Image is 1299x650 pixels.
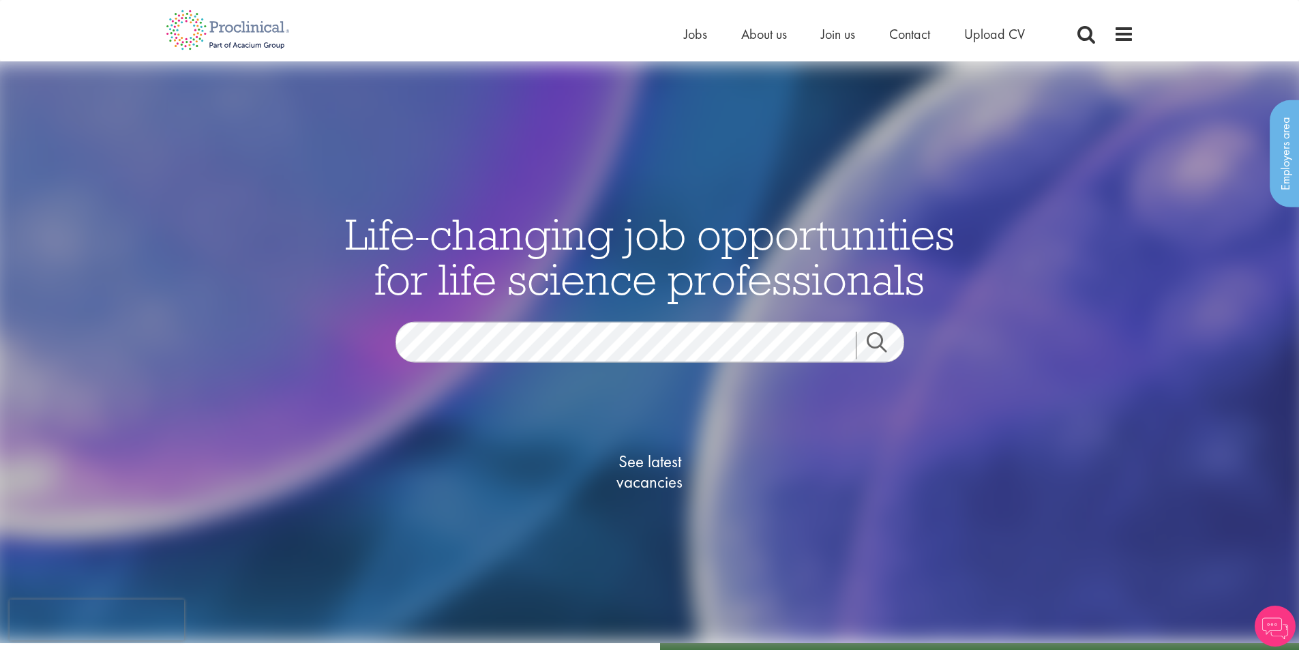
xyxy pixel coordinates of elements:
[741,25,787,43] a: About us
[582,397,718,547] a: See latestvacancies
[10,600,184,640] iframe: reCAPTCHA
[964,25,1025,43] a: Upload CV
[821,25,855,43] a: Join us
[684,25,707,43] a: Jobs
[1255,606,1296,647] img: Chatbot
[345,207,955,306] span: Life-changing job opportunities for life science professionals
[856,332,914,359] a: Job search submit button
[582,452,718,492] span: See latest vacancies
[889,25,930,43] a: Contact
